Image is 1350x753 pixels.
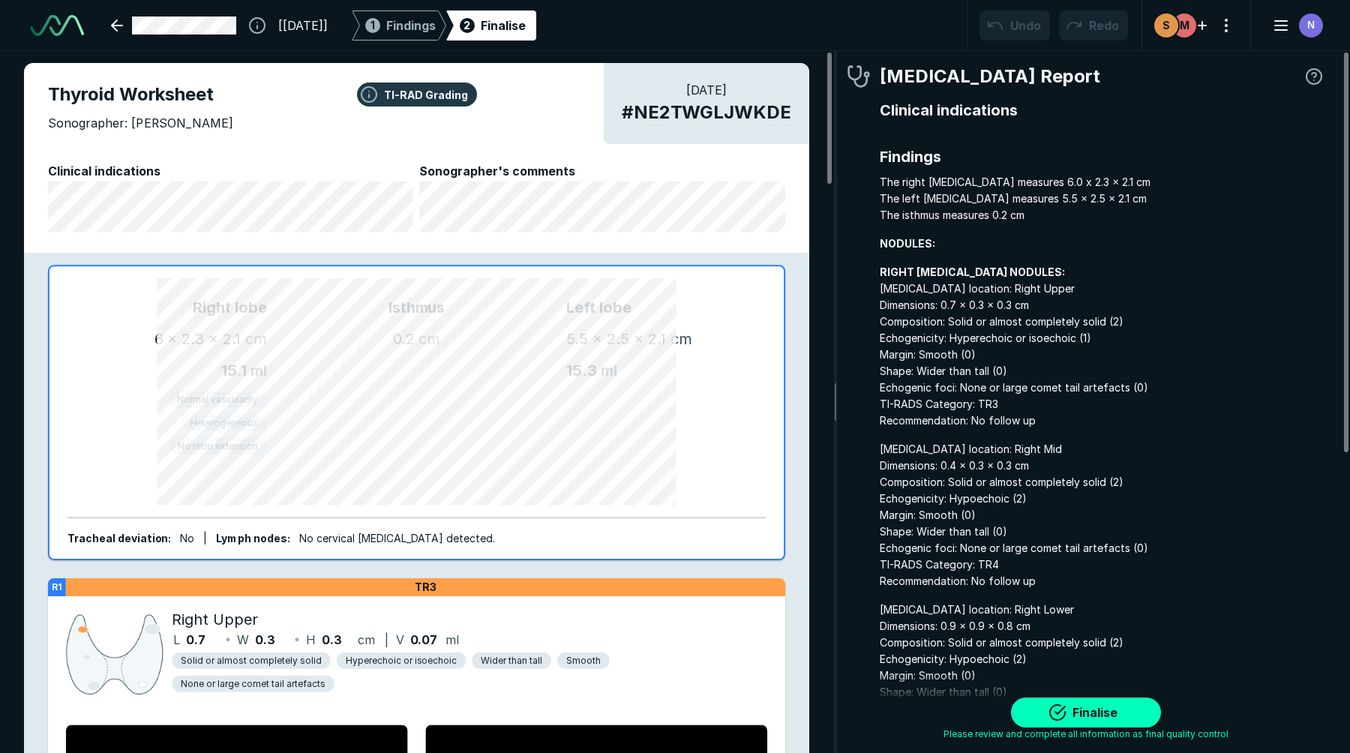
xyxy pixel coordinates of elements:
[85,296,267,319] span: Right lobe
[181,677,325,691] span: None or large comet tail artefacts
[1180,17,1189,33] span: M
[622,99,791,126] span: # NE2TWGLJWKDE
[481,654,542,667] span: Wider than tall
[1172,13,1196,37] div: avatar-name
[419,162,785,180] span: Sonographer's comments
[216,532,290,545] span: Lymph nodes :
[299,532,495,545] span: No cervical [MEDICAL_DATA] detected.
[396,631,404,649] span: V
[1154,13,1178,37] div: avatar-name
[181,654,321,667] span: Solid or almost completely solid
[358,631,375,649] span: cm
[418,330,440,348] span: cm
[278,16,328,34] span: [[DATE]]
[481,16,526,34] div: Finalise
[880,174,1326,223] span: The right [MEDICAL_DATA] measures 6.0 x 2.3 x 2.1 cm The left [MEDICAL_DATA] measures 5.5 x 2.5 x...
[880,601,1326,750] span: [MEDICAL_DATA] location: Right Lower Dimensions: 0.9 x 0.9 x 0.8 cm Composition: Solid or almost ...
[352,10,446,40] div: 1Findings
[393,330,415,348] span: 0.2
[1299,13,1323,37] div: avatar-name
[601,361,617,379] span: ml
[24,9,90,42] a: See-Mode Logo
[48,162,414,180] span: Clinical indications
[880,99,1326,121] span: Clinical indications
[566,654,601,667] span: Smooth
[322,631,342,649] span: 0.3
[357,82,477,106] button: TI-RAD Grading
[52,581,62,592] strong: R1
[880,441,1326,589] span: [MEDICAL_DATA] location: Right Mid Dimensions: 0.4 x 0.3 x 0.3 cm Composition: Solid or almost co...
[30,15,84,36] img: See-Mode Logo
[415,580,436,594] span: TR3
[1059,10,1128,40] button: Redo
[880,63,1100,90] span: [MEDICAL_DATA] Report
[203,531,207,547] div: |
[250,361,267,379] span: ml
[445,631,459,649] span: ml
[463,17,470,33] span: 2
[566,330,666,348] span: 5.5 x 2.5 x 2.1
[66,611,163,698] img: mjnw5AAAAAZJREFUAwC7IaNuar4tVwAAAABJRU5ErkJggg==
[221,361,247,379] span: 15.1
[670,330,692,348] span: cm
[67,532,172,545] span: Tracheal deviation :
[306,631,316,649] span: H
[410,631,438,649] span: 0.07
[177,393,258,406] span: Normal vascularity
[154,330,241,348] span: 6 x 2.3 x 2.1
[267,296,566,319] span: Isthmus
[566,296,748,319] span: Left lobe
[880,145,1326,168] span: Findings
[48,114,233,132] span: Sonographer: [PERSON_NAME]
[173,631,180,649] span: L
[1307,17,1315,33] span: N
[979,10,1050,40] button: Undo
[880,264,1326,429] span: [MEDICAL_DATA] location: Right Upper Dimensions: 0.7 x 0.3 x 0.3 cm Composition: Solid or almost ...
[386,16,436,34] span: Findings
[245,330,267,348] span: cm
[943,727,1228,741] span: Please review and complete all information as final quality control
[237,631,249,649] span: W
[1263,10,1326,40] button: avatar-name
[880,237,935,250] strong: NODULES:
[566,361,597,379] span: 15.3
[186,631,205,649] span: 0.7
[48,81,785,108] span: Thyroid Worksheet
[385,632,388,647] span: |
[880,265,1065,278] strong: RIGHT [MEDICAL_DATA] NODULES:
[190,415,258,429] span: Heterogeneous
[370,17,375,33] span: 1
[172,608,258,631] span: Right Upper
[622,81,791,99] span: [DATE]
[255,631,275,649] span: 0.3
[346,654,457,667] span: Hyperechoic or isoechoic
[446,10,536,40] div: 2Finalise
[1162,17,1170,33] span: S
[1011,697,1161,727] button: Finalise
[178,439,258,452] span: No retro extension
[180,531,194,547] div: No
